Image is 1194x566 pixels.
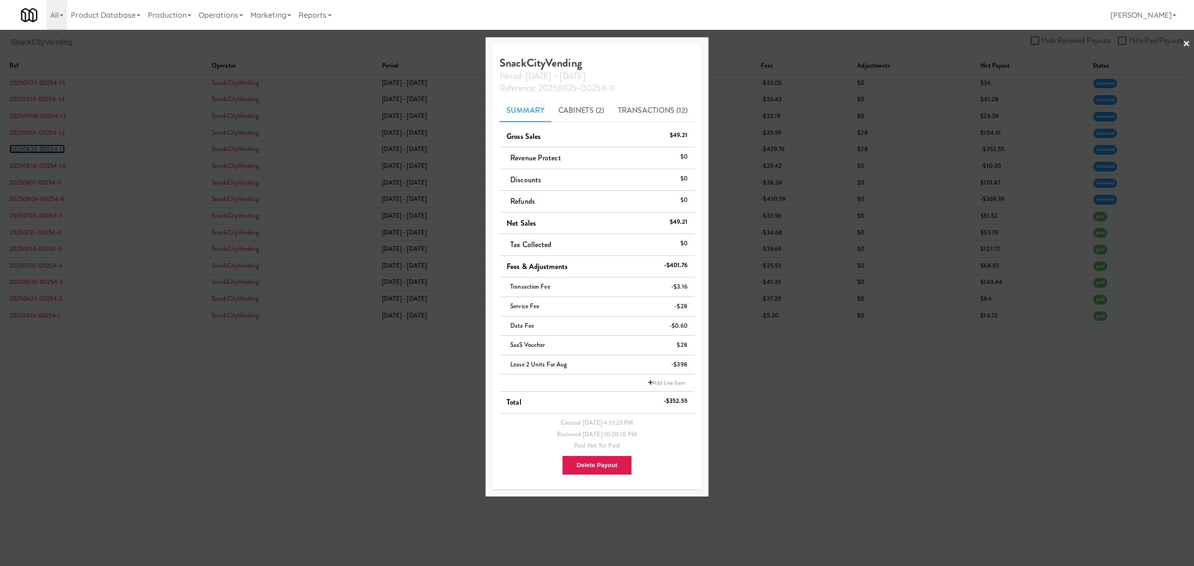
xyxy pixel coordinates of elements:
a: Transactions (12) [611,99,694,122]
div: -$0.60 [669,320,687,332]
span: SaaS Voucher [510,340,545,349]
button: Delete Payout [562,456,632,475]
li: Service Fee-$28 [500,297,694,317]
div: Paid Not Yet Paid [507,440,687,452]
div: $0 [680,173,687,185]
div: $0 [680,238,687,249]
div: -$28 [674,301,687,312]
div: -$398 [671,359,687,371]
li: Lease 2 units for Aug-$398 [500,355,694,375]
span: Gross Sales [507,131,541,142]
span: Service Fee [510,302,539,311]
a: Cabinets (2) [551,99,611,122]
img: Micromart [21,7,37,23]
span: Discounts [510,174,541,185]
span: Tax Collected [510,239,551,250]
li: Transaction Fee-$3.16 [500,277,694,297]
a: Summary [500,99,551,122]
span: Data Fee [510,321,534,330]
span: Reference: 20250825-00254-11 [500,82,615,94]
div: Created [DATE] 4:31:23 PM [507,417,687,429]
span: Revenue Protect [510,152,561,163]
li: Data Fee-$0.60 [500,317,694,336]
span: Transaction Fee [510,282,550,291]
div: $49.21 [670,130,687,141]
span: Lease 2 units for Aug [510,360,567,369]
a: × [1183,30,1190,59]
a: Add Line Item [646,378,687,387]
div: -$401.76 [664,260,687,271]
span: Refunds [510,196,535,207]
span: Total [507,397,521,407]
div: Reviewed [DATE] 10:20:10 PM [507,429,687,441]
div: $0 [680,151,687,163]
h4: SnackCityVending [500,57,694,94]
span: Period: [DATE] - [DATE] [500,70,585,82]
div: -$352.55 [664,395,687,407]
div: $28 [677,339,687,351]
span: Net Sales [507,218,536,228]
div: -$3.16 [671,281,687,293]
div: $0 [680,194,687,206]
div: $49.21 [670,216,687,228]
li: SaaS Voucher$28 [500,336,694,355]
span: Fees & Adjustments [507,261,568,272]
